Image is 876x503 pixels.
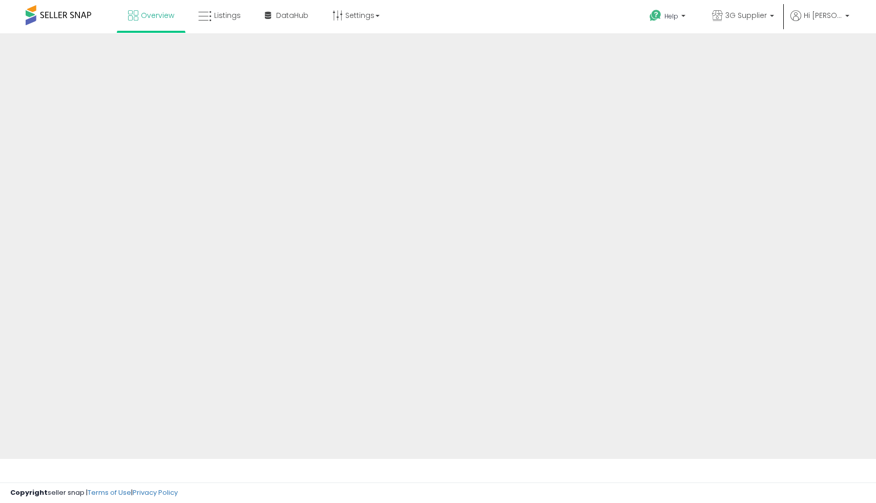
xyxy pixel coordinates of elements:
span: Listings [214,10,241,21]
span: Hi [PERSON_NAME] [804,10,842,21]
span: 3G Supplier [725,10,767,21]
a: Help [641,2,696,33]
span: Help [664,12,678,21]
span: Overview [141,10,174,21]
i: Get Help [649,9,662,22]
a: Hi [PERSON_NAME] [790,10,849,33]
span: DataHub [276,10,308,21]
